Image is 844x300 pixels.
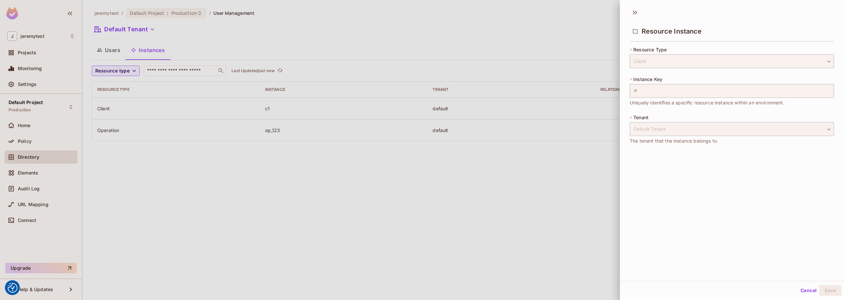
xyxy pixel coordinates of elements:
[798,285,819,296] button: Cancel
[630,122,834,136] div: Default Tenant
[630,137,718,145] span: The tenant that the instance belongs to.
[630,54,834,68] div: Client
[642,27,702,35] span: Resource Instance
[630,99,784,106] span: Uniquely identifies a specific resource instance within an environment.
[8,283,17,293] img: Revisit consent button
[633,77,662,82] span: Instance Key
[819,285,841,296] button: Save
[633,47,667,52] span: Resource Type
[633,115,648,120] span: Tenant
[8,283,17,293] button: Consent Preferences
